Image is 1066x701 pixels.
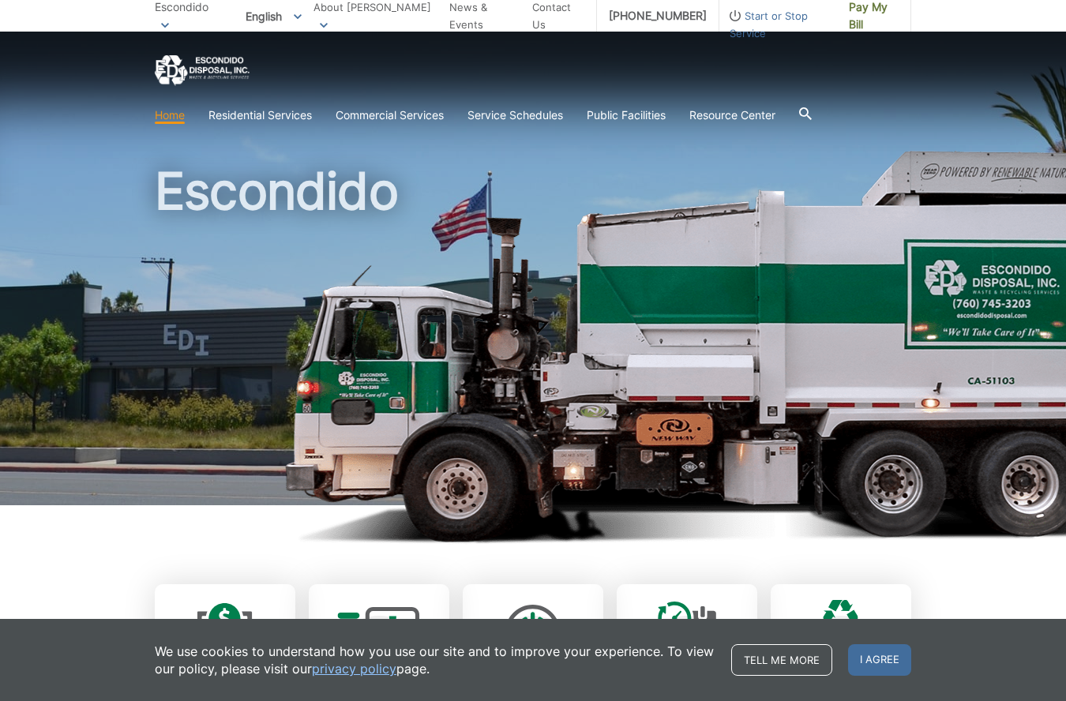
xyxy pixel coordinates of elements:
[155,643,715,677] p: We use cookies to understand how you use our site and to improve your experience. To view our pol...
[155,107,185,124] a: Home
[848,644,911,676] span: I agree
[312,660,396,677] a: privacy policy
[587,107,666,124] a: Public Facilities
[731,644,832,676] a: Tell me more
[689,107,775,124] a: Resource Center
[336,107,444,124] a: Commercial Services
[208,107,312,124] a: Residential Services
[467,107,563,124] a: Service Schedules
[155,166,911,512] h1: Escondido
[155,55,250,86] a: EDCD logo. Return to the homepage.
[234,3,313,29] span: English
